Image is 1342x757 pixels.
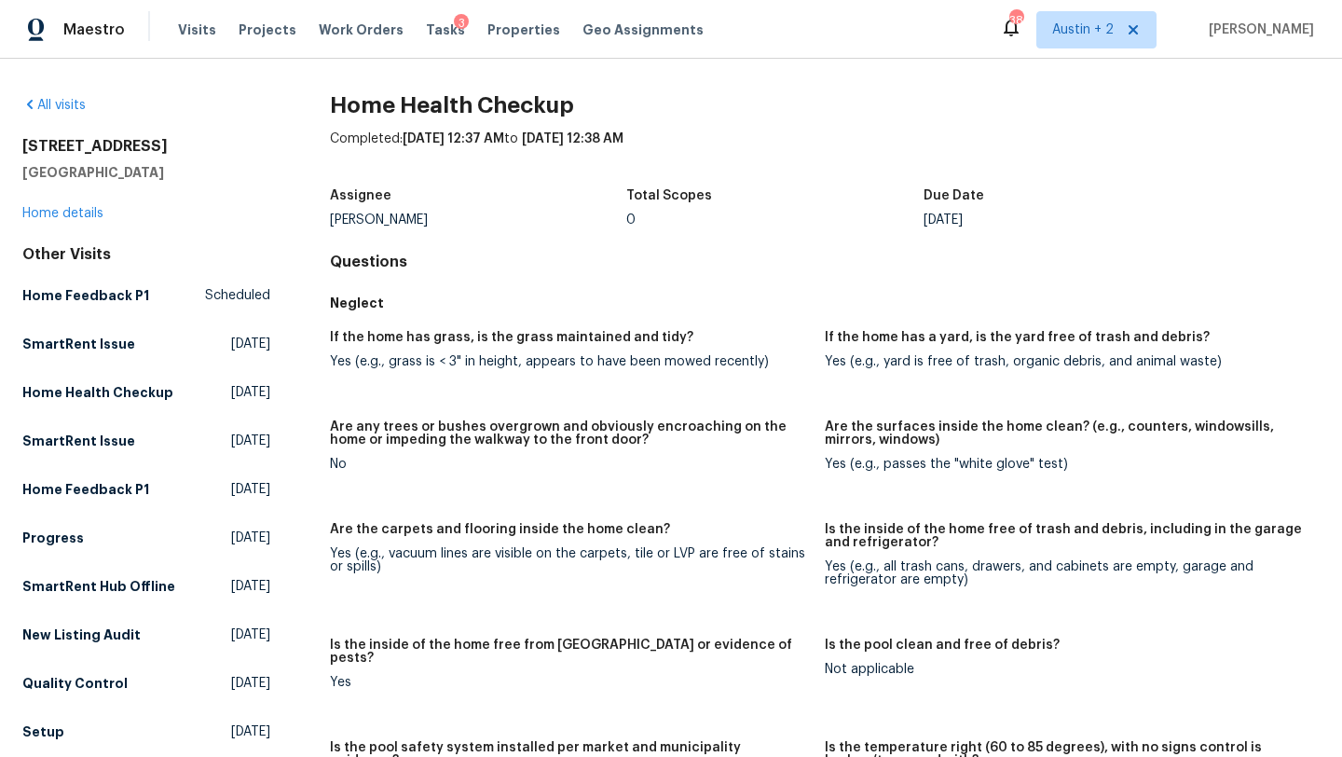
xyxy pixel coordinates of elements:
[1052,21,1114,39] span: Austin + 2
[330,253,1320,271] h4: Questions
[825,560,1305,586] div: Yes (e.g., all trash cans, drawers, and cabinets are empty, garage and refrigerator are empty)
[63,21,125,39] span: Maestro
[330,294,1320,312] h5: Neglect
[22,577,175,596] h5: SmartRent Hub Offline
[825,331,1210,344] h5: If the home has a yard, is the yard free of trash and debris?
[626,189,712,202] h5: Total Scopes
[454,14,469,33] div: 3
[231,529,270,547] span: [DATE]
[231,626,270,644] span: [DATE]
[22,618,270,652] a: New Listing Audit[DATE]
[231,577,270,596] span: [DATE]
[22,279,270,312] a: Home Feedback P1Scheduled
[924,189,984,202] h5: Due Date
[231,383,270,402] span: [DATE]
[1201,21,1314,39] span: [PERSON_NAME]
[626,213,924,227] div: 0
[22,207,103,220] a: Home details
[22,327,270,361] a: SmartRent Issue[DATE]
[403,132,504,145] span: [DATE] 12:37 AM
[426,23,465,36] span: Tasks
[319,21,404,39] span: Work Orders
[22,715,270,749] a: Setup[DATE]
[330,130,1320,178] div: Completed: to
[239,21,296,39] span: Projects
[205,286,270,305] span: Scheduled
[231,480,270,499] span: [DATE]
[22,529,84,547] h5: Progress
[330,676,810,689] div: Yes
[330,355,810,368] div: Yes (e.g., grass is < 3" in height, appears to have been mowed recently)
[330,458,810,471] div: No
[22,163,270,182] h5: [GEOGRAPHIC_DATA]
[825,420,1305,447] h5: Are the surfaces inside the home clean? (e.g., counters, windowsills, mirrors, windows)
[22,432,135,450] h5: SmartRent Issue
[22,245,270,264] div: Other Visits
[22,424,270,458] a: SmartRent Issue[DATE]
[22,570,270,603] a: SmartRent Hub Offline[DATE]
[231,723,270,741] span: [DATE]
[825,355,1305,368] div: Yes (e.g., yard is free of trash, organic debris, and animal waste)
[825,458,1305,471] div: Yes (e.g., passes the "white glove" test)
[330,420,810,447] h5: Are any trees or bushes overgrown and obviously encroaching on the home or impeding the walkway t...
[330,639,810,665] h5: Is the inside of the home free from [GEOGRAPHIC_DATA] or evidence of pests?
[178,21,216,39] span: Visits
[22,674,128,693] h5: Quality Control
[330,189,391,202] h5: Assignee
[231,674,270,693] span: [DATE]
[330,213,627,227] div: [PERSON_NAME]
[22,521,270,555] a: Progress[DATE]
[22,335,135,353] h5: SmartRent Issue
[22,473,270,506] a: Home Feedback P1[DATE]
[330,523,670,536] h5: Are the carpets and flooring inside the home clean?
[22,99,86,112] a: All visits
[22,286,149,305] h5: Home Feedback P1
[22,667,270,700] a: Quality Control[DATE]
[582,21,704,39] span: Geo Assignments
[330,96,1320,115] h2: Home Health Checkup
[522,132,623,145] span: [DATE] 12:38 AM
[231,432,270,450] span: [DATE]
[924,213,1221,227] div: [DATE]
[22,137,270,156] h2: [STREET_ADDRESS]
[22,626,141,644] h5: New Listing Audit
[825,523,1305,549] h5: Is the inside of the home free of trash and debris, including in the garage and refrigerator?
[22,383,173,402] h5: Home Health Checkup
[330,331,693,344] h5: If the home has grass, is the grass maintained and tidy?
[1009,11,1022,30] div: 38
[825,639,1060,652] h5: Is the pool clean and free of debris?
[231,335,270,353] span: [DATE]
[22,723,64,741] h5: Setup
[825,663,1305,676] div: Not applicable
[22,480,149,499] h5: Home Feedback P1
[330,547,810,573] div: Yes (e.g., vacuum lines are visible on the carpets, tile or LVP are free of stains or spills)
[22,376,270,409] a: Home Health Checkup[DATE]
[487,21,560,39] span: Properties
